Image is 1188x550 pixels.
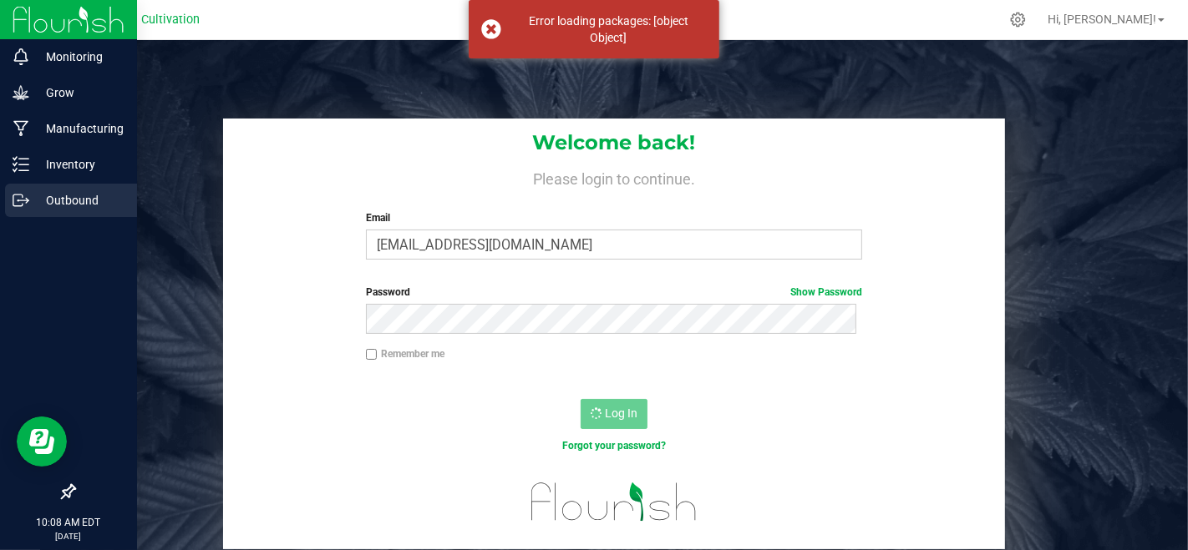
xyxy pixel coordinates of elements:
img: flourish_logo.svg [516,471,712,533]
p: Inventory [29,154,129,174]
inline-svg: Monitoring [13,48,29,65]
inline-svg: Grow [13,84,29,101]
span: Cultivation [141,13,200,27]
inline-svg: Outbound [13,192,29,209]
input: Remember me [366,349,378,361]
div: Manage settings [1008,12,1028,28]
div: Error loading packages: [object Object] [510,13,707,46]
h4: Please login to continue. [223,167,1005,187]
p: 10:08 AM EDT [8,515,129,530]
iframe: Resource center [17,416,67,467]
inline-svg: Manufacturing [13,120,29,137]
a: Show Password [790,286,862,298]
p: Monitoring [29,47,129,67]
span: Log In [605,406,637,420]
button: Log In [581,399,647,429]
p: Outbound [29,190,129,210]
inline-svg: Inventory [13,156,29,173]
p: Manufacturing [29,119,129,139]
h1: Welcome back! [223,132,1005,154]
p: Grow [29,83,129,103]
a: Forgot your password? [562,440,666,452]
span: Hi, [PERSON_NAME]! [1048,13,1156,26]
span: Password [366,286,410,298]
label: Remember me [366,346,444,361]
label: Email [366,210,862,225]
p: [DATE] [8,530,129,542]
